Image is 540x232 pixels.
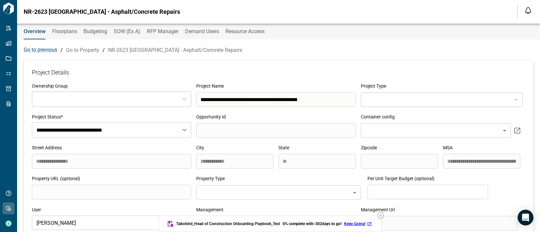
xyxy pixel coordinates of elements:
[225,28,265,35] span: Resource Access
[176,221,280,226] span: Tailorbird_Head of Construction Onboarding Playbook_Test
[196,207,223,212] span: Management
[32,83,68,89] span: Ownership Group
[196,92,356,107] input: search
[32,114,63,119] span: Project Status*
[32,214,194,232] div: [PERSON_NAME]
[372,188,375,196] p: $
[361,83,386,89] span: Project Type
[367,176,434,181] span: Per Unit Target Budget (optional)
[83,28,107,35] span: Budgeting
[196,154,273,169] input: search
[443,154,520,169] input: search
[361,207,395,212] span: Management Url
[361,145,377,150] span: Zipcode
[32,145,62,150] span: Street Address
[523,5,533,16] button: Open notification feed
[518,210,533,225] div: Open Intercom Messenger
[32,69,69,76] span: Project Details
[377,187,484,197] input: search
[511,124,524,137] button: container config
[361,114,395,119] span: Container config
[196,123,356,138] input: search
[443,145,453,150] span: MSA
[32,207,41,212] span: User
[361,154,438,169] input: search
[66,47,99,53] a: Go to Property
[344,221,373,226] a: Keep Going!
[24,47,57,53] span: Go to previous
[17,24,540,39] div: base tabs
[180,125,189,135] button: Open
[283,221,341,226] span: 0 % complete with -302 days to go!
[32,176,80,181] span: Property URL (optional)
[108,47,242,53] a: NR-2623 [GEOGRAPHIC_DATA] - Asphalt/Concrete Repairs
[278,154,356,169] input: search
[52,28,77,35] span: Floorplans
[114,28,140,35] span: SOW (Ex A)
[24,28,46,35] span: Overview
[196,114,226,119] span: Opportunity Id
[32,185,191,200] input: search
[278,145,289,150] span: State
[361,216,518,231] input: search
[24,9,180,15] span: NR-2623 [GEOGRAPHIC_DATA] - Asphalt/Concrete Repairs
[32,154,191,169] input: search
[196,145,204,150] span: City
[196,176,225,181] span: Property Type
[147,28,178,35] span: RFP Manager
[185,28,219,35] span: Demand Users
[24,43,533,56] div: / /
[196,83,224,89] span: Project Name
